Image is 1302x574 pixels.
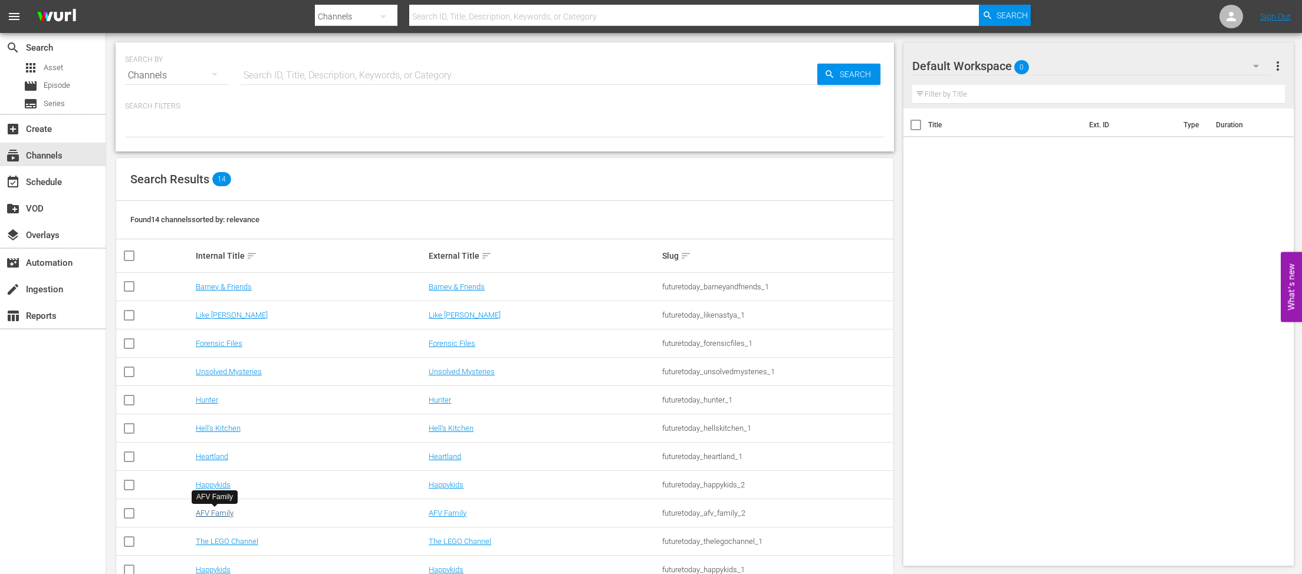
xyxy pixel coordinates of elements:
div: Slug [662,249,892,263]
th: Title [928,108,1082,141]
span: Ingestion [6,282,20,296]
a: Like [PERSON_NAME] [196,311,268,319]
a: Hunter [429,395,451,404]
div: futuretoday_hellskitchen_1 [662,424,892,433]
button: Search [979,5,1031,26]
span: menu [7,9,21,24]
div: futuretoday_happykids_2 [662,480,892,489]
img: ans4CAIJ8jUAAAAAAAAAAAAAAAAAAAAAAAAgQb4GAAAAAAAAAAAAAAAAAAAAAAAAJMjXAAAAAAAAAAAAAAAAAAAAAAAAgAT5G... [28,3,85,31]
div: futuretoday_heartland_1 [662,452,892,461]
a: Hunter [196,395,218,404]
a: Forensic Files [196,339,242,348]
span: sort [481,250,492,261]
span: Search [6,41,20,55]
a: Unsolved Mysteries [196,367,262,376]
span: 14 [212,172,231,186]
a: Happykids [429,480,463,489]
button: Open Feedback Widget [1281,252,1302,322]
div: futuretoday_afv_family_2 [662,509,892,517]
a: Heartland [429,452,461,461]
span: Episode [24,79,38,93]
span: sort [680,250,691,261]
a: Unsolved Mysteries [429,367,495,376]
th: Type [1176,108,1209,141]
span: sort [246,250,257,261]
span: Found 14 channels sorted by: relevance [130,215,259,224]
span: Reports [6,309,20,323]
span: Schedule [6,175,20,189]
span: 0 [1014,55,1029,80]
a: AFV Family [196,509,234,517]
a: Barney & Friends [429,282,485,291]
a: Heartland [196,452,228,461]
a: Happykids [429,565,463,574]
a: Forensic Files [429,339,475,348]
span: Asset [44,62,63,74]
span: Episode [44,80,70,91]
a: Hell's Kitchen [429,424,474,433]
th: Ext. ID [1082,108,1177,141]
div: futuretoday_likenastya_1 [662,311,892,319]
span: Asset [24,61,38,75]
a: Happykids [196,565,231,574]
div: futuretoday_thelegochannel_1 [662,537,892,546]
div: futuretoday_barneyandfriends_1 [662,282,892,291]
div: AFV Family [196,492,233,502]
a: Like [PERSON_NAME] [429,311,501,319]
th: Duration [1209,108,1280,141]
div: futuretoday_unsolvedmysteries_1 [662,367,892,376]
span: Overlays [6,228,20,242]
span: Search Results [130,172,209,186]
span: Search [997,5,1028,26]
a: The LEGO Channel [429,537,491,546]
span: Series [44,98,65,110]
span: Search [835,64,880,85]
div: Channels [125,59,229,92]
a: Happykids [196,480,231,489]
span: Create [6,122,20,136]
span: more_vert [1271,59,1285,73]
div: Internal Title [196,249,425,263]
div: External Title [429,249,658,263]
div: Default Workspace [912,50,1270,83]
span: Automation [6,256,20,270]
span: VOD [6,202,20,216]
a: Barney & Friends [196,282,252,291]
span: Channels [6,149,20,163]
button: more_vert [1271,52,1285,80]
a: AFV Family [429,509,466,517]
span: Series [24,97,38,111]
a: Sign Out [1260,12,1291,21]
button: Search [817,64,880,85]
div: futuretoday_hunter_1 [662,395,892,404]
p: Search Filters: [125,101,885,111]
a: Hell's Kitchen [196,424,241,433]
div: futuretoday_forensicfiles_1 [662,339,892,348]
div: futuretoday_happykids_1 [662,565,892,574]
a: The LEGO Channel [196,537,258,546]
